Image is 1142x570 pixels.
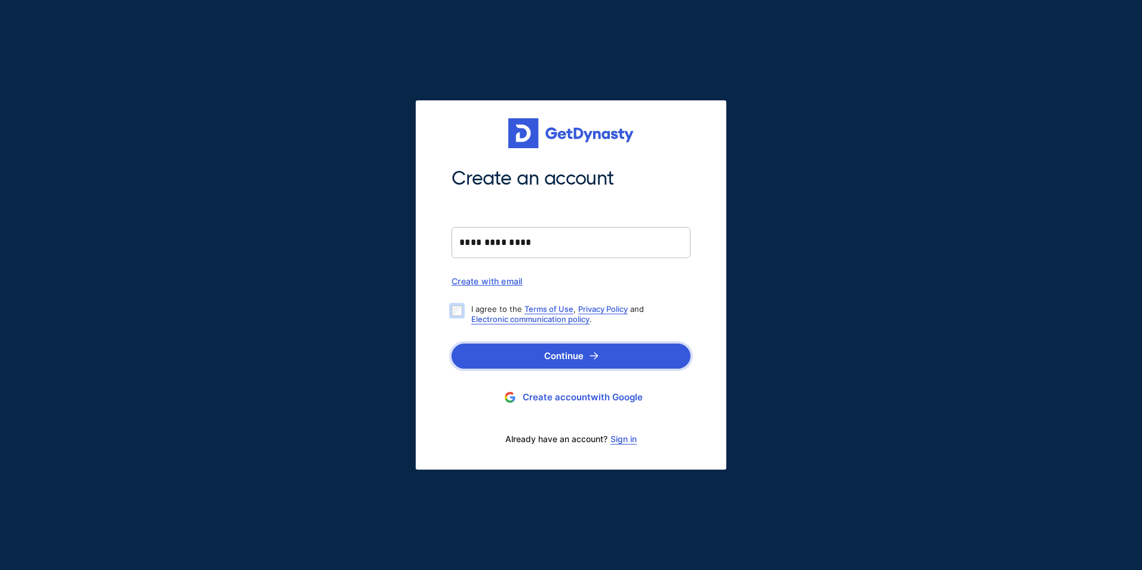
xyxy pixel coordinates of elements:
button: Continue [452,344,690,369]
div: Already have an account? [452,427,690,452]
span: Create an account [452,166,690,191]
a: Privacy Policy [578,304,628,314]
a: Terms of Use [524,304,573,314]
p: I agree to the , and . [471,304,681,324]
a: Sign in [610,434,637,444]
img: Get started for free with Dynasty Trust Company [508,118,634,148]
a: Electronic communication policy [471,314,590,324]
button: Create accountwith Google [452,387,690,409]
div: Create with email [452,276,690,286]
